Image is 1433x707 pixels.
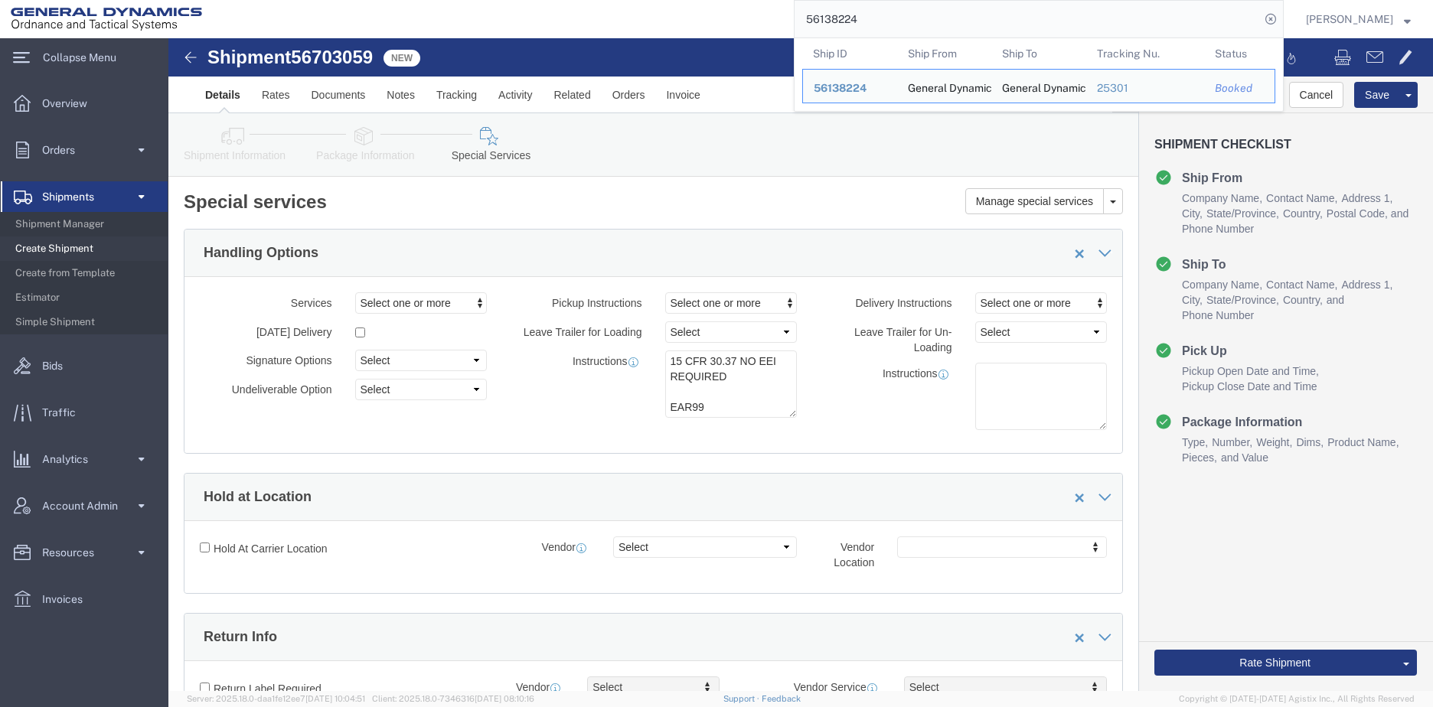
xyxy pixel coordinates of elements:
span: Server: 2025.18.0-daa1fe12ee7 [187,694,365,703]
th: Tracking Nu. [1086,38,1205,69]
span: Analytics [42,444,99,474]
span: Orders [42,135,86,165]
span: Traffic [42,397,87,428]
th: Ship ID [802,38,897,69]
span: Invoices [42,584,93,614]
span: Estimator [15,282,157,313]
button: [PERSON_NAME] [1305,10,1412,28]
a: Traffic [1,397,168,428]
span: Overview [42,88,98,119]
th: Ship To [991,38,1086,69]
a: Invoices [1,584,168,614]
div: Booked [1215,80,1264,96]
a: Shipments [1,181,168,212]
span: Resources [42,537,105,568]
th: Ship From [897,38,992,69]
span: Shipment Manager [15,209,157,239]
span: Account Admin [42,490,129,521]
span: Bids [42,350,73,381]
th: Status [1204,38,1275,69]
span: [DATE] 10:04:51 [305,694,365,703]
span: 56138224 [814,82,867,94]
a: Overview [1,88,168,119]
span: Russell Borum [1306,11,1393,28]
div: General Dynamics - OTS [1002,70,1076,103]
span: Create from Template [15,258,157,288]
span: Collapse Menu [43,42,127,73]
a: Analytics [1,444,168,474]
input: Search for shipment number, reference number [795,1,1260,37]
table: Search Results [802,38,1283,111]
div: General Dynamics - OTS [908,70,981,103]
a: Resources [1,537,168,568]
span: Simple Shipment [15,307,157,337]
a: Orders [1,135,168,165]
span: Client: 2025.18.0-7346316 [372,694,534,703]
span: [DATE] 08:10:16 [475,694,534,703]
span: Create Shipment [15,233,157,264]
div: 25301 [1097,80,1194,96]
a: Account Admin [1,490,168,521]
img: logo [11,8,202,31]
a: Bids [1,350,168,381]
div: 56138224 [814,80,886,96]
iframe: FS Legacy Container [168,38,1433,691]
a: Support [723,694,762,703]
span: Shipments [42,181,105,212]
span: Copyright © [DATE]-[DATE] Agistix Inc., All Rights Reserved [1179,692,1415,705]
a: Feedback [762,694,801,703]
